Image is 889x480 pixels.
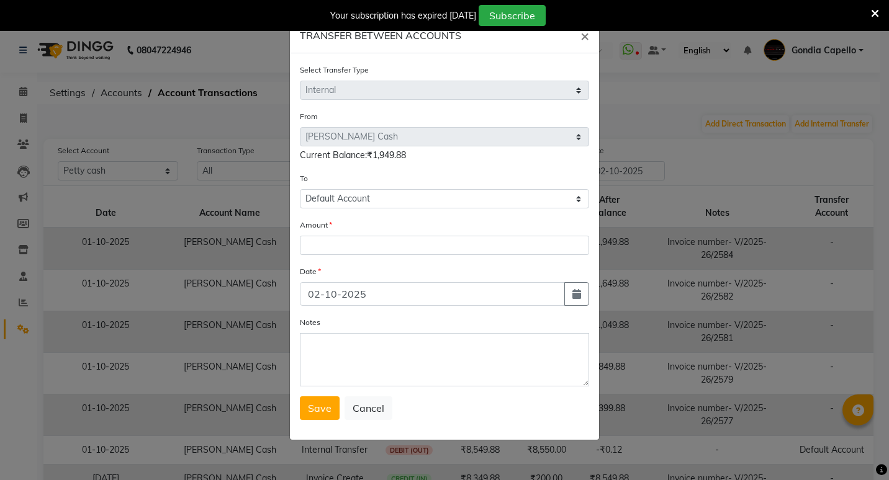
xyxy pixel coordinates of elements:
label: Amount [300,220,332,231]
label: To [300,173,308,184]
div: Your subscription has expired [DATE] [330,9,476,22]
span: Save [308,402,332,414]
label: Select Transfer Type [300,64,369,76]
h6: TRANSFER BETWEEN ACCOUNTS [300,28,461,43]
span: × [580,26,589,45]
button: Close [571,18,599,53]
label: Notes [300,317,320,328]
button: Subscribe [479,5,546,26]
button: Cancel [345,396,392,420]
label: From [300,111,318,122]
label: Date [300,266,321,277]
span: Current Balance:₹1,949.88 [300,149,406,161]
button: Save [300,396,340,420]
